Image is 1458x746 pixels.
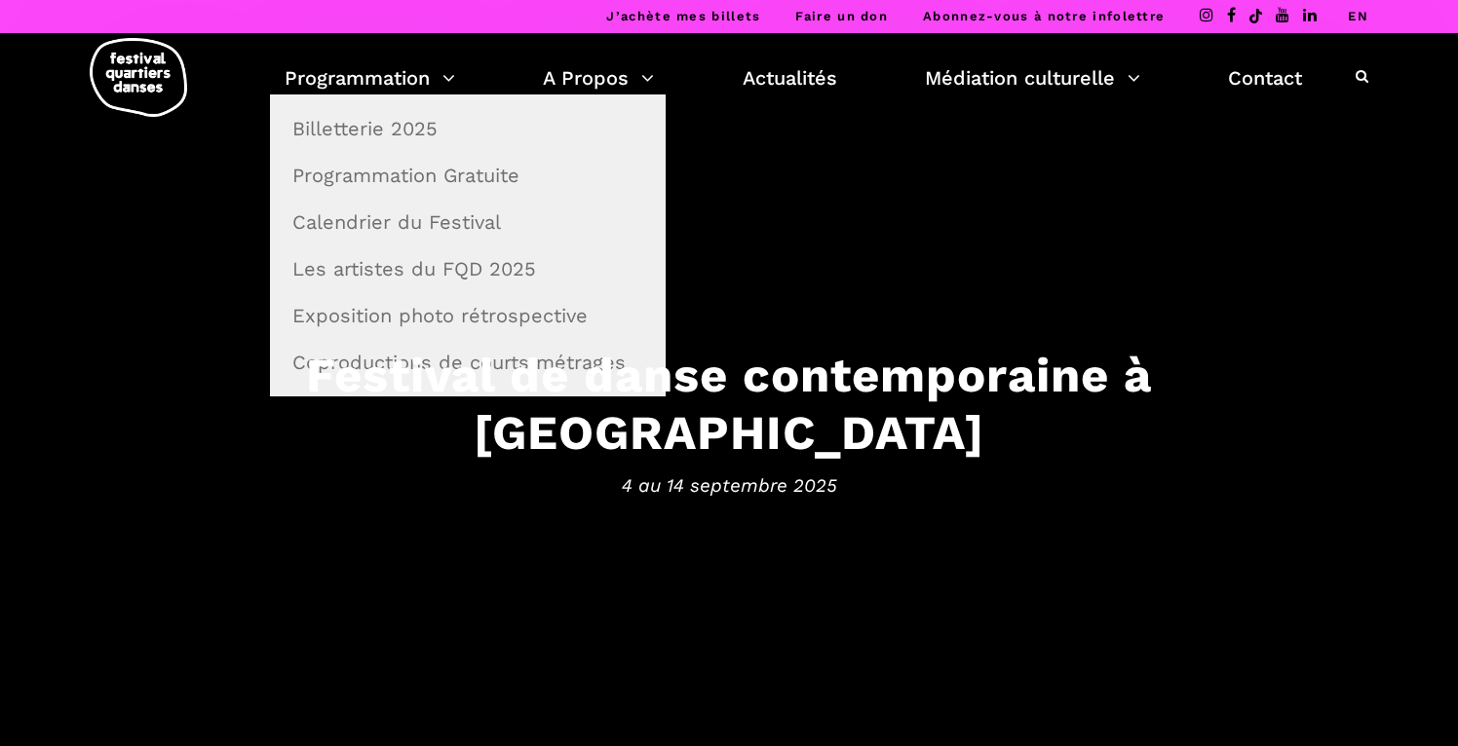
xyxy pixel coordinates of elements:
[281,153,655,198] a: Programmation Gratuite
[90,38,187,117] img: logo-fqd-med
[281,340,655,385] a: Coproductions de courts métrages
[743,61,837,94] a: Actualités
[281,106,655,151] a: Billetterie 2025
[281,246,655,291] a: Les artistes du FQD 2025
[285,61,455,94] a: Programmation
[281,293,655,338] a: Exposition photo rétrospective
[1348,9,1368,23] a: EN
[923,9,1165,23] a: Abonnez-vous à notre infolettre
[925,61,1140,94] a: Médiation culturelle
[125,347,1333,462] h3: Festival de danse contemporaine à [GEOGRAPHIC_DATA]
[795,9,888,23] a: Faire un don
[1228,61,1302,94] a: Contact
[125,470,1333,500] span: 4 au 14 septembre 2025
[543,61,654,94] a: A Propos
[281,200,655,244] a: Calendrier du Festival
[606,9,760,23] a: J’achète mes billets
